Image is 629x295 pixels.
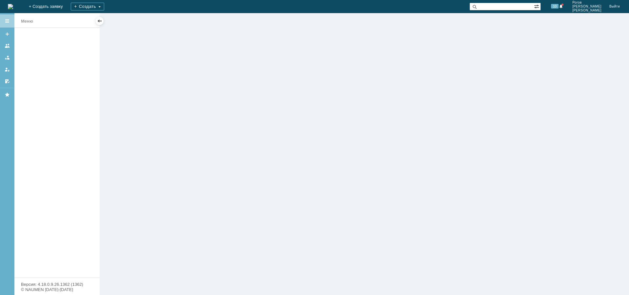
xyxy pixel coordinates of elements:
[21,287,93,292] div: © NAUMEN [DATE]-[DATE]
[572,1,601,5] span: Рогов
[551,4,559,9] span: 10
[21,17,33,25] div: Меню
[572,9,601,12] span: [PERSON_NAME]
[534,3,541,9] span: Расширенный поиск
[8,4,13,9] a: Перейти на домашнюю страницу
[8,4,13,9] img: logo
[572,5,601,9] span: [PERSON_NAME]
[96,17,104,25] div: Скрыть меню
[71,3,104,10] div: Создать
[21,282,93,286] div: Версия: 4.18.0.9.26.1362 (1362)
